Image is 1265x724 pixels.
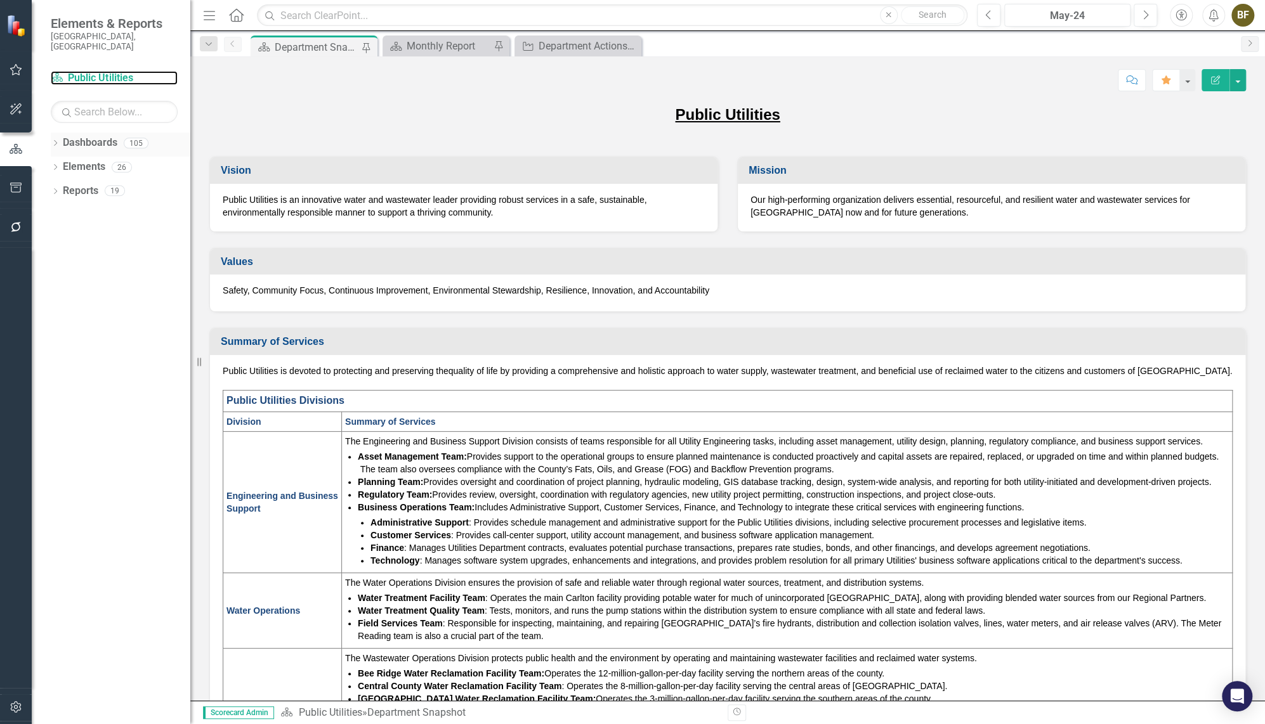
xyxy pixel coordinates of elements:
[51,31,178,52] small: [GEOGRAPHIC_DATA], [GEOGRAPHIC_DATA]
[226,395,344,406] strong: Public Utilities Divisions
[370,541,1229,554] li: : Manages Utilities Department contracts, evaluates potential purchase transactions, prepares rat...
[358,605,485,616] strong: Water Treatment Quality Team
[749,165,1239,176] h3: Mission
[449,366,1233,376] span: quality of life by providing a comprehensive and holistic approach to water supply, wastewater tr...
[370,555,420,566] strong: Technology
[358,692,1229,705] li: Operates the 3-million-gallon-per-day facility serving the southern areas of the county.
[51,71,178,86] a: Public Utilities
[358,450,1229,475] li: Provides support to the operational groups to ensure planned maintenance is conducted proactively...
[223,366,449,376] span: Public Utilities is devoted to protecting and preserving the
[358,475,1229,488] li: Provides oversight and coordination of project planning, hydraulic modeling, GIS database trackin...
[358,604,1229,617] li: : Tests, monitors, and runs the pump stations within the distribution system to ensure compliance...
[203,706,274,719] span: Scorecard Admin
[1009,8,1126,23] div: May-24
[358,617,1229,642] li: : Responsible for inspecting, maintaining, and repairing [GEOGRAPHIC_DATA]’s fire hydrants, distr...
[345,576,1229,589] p: The Water Operations Division ensures the provision of safe and reliable water through regional w...
[226,491,338,514] span: Engineering and Business Support
[358,668,544,678] strong: Bee Ridge Water Reclamation Facility Team:
[386,38,490,54] a: Monthly Report
[63,160,105,174] a: Elements
[358,451,467,462] strong: Asset Management Team:
[901,6,964,24] button: Search
[358,667,1229,680] li: Operates the 12-million-gallon-per-day facility serving the northern areas of the county.
[226,417,261,427] strong: Division
[358,501,1229,567] li: Includes Administrative Support, Customer Services, Finance, and Technology to integrate these cr...
[221,336,1239,347] h3: Summary of Services
[370,516,1229,529] li: : Provides schedule management and administrative support for the Public Utilities divisions, inc...
[358,618,443,628] strong: Field Services Team
[226,605,300,616] span: Water Operations
[51,101,178,123] input: Search Below...
[105,186,125,197] div: 19
[358,489,432,500] strong: Regulatory Team:
[1222,681,1252,711] div: Open Intercom Messenger
[223,285,709,295] span: Safety, Community Focus, Continuous Improvement, Environmental Stewardship, Resilience, Innovatio...
[63,184,98,198] a: Reports
[750,193,1233,219] p: Our high-performing organization delivers essential, resourceful, and resilient water and wastewa...
[518,38,638,54] a: Department Actions Report
[919,10,946,20] span: Search
[370,529,1229,541] li: : Provides call-center support, utility account management, and business software application man...
[367,706,465,718] div: Department Snapshot
[370,554,1229,567] li: : Manages software system upgrades, enhancements and integrations, and provides problem resolutio...
[358,680,1229,692] li: : Operates the 8-million-gallon-per-day facility serving the central areas of [GEOGRAPHIC_DATA].
[257,4,967,27] input: Search ClearPoint...
[358,694,596,704] strong: [GEOGRAPHIC_DATA] Water Reclamation Facility Team:
[345,417,435,427] strong: Summary of Services
[6,13,30,37] img: ClearPoint Strategy
[675,106,780,123] u: Public Utilities
[358,681,561,691] strong: Central County Water Reclamation Facility Team
[358,591,1229,604] li: : Operates the main Carlton facility providing potable water for much of unincorporated [GEOGRAPH...
[275,39,358,55] div: Department Snapshot
[345,435,1229,448] p: The Engineering and Business Support Division consists of teams responsible for all Utility Engin...
[298,706,362,718] a: Public Utilities
[112,162,132,172] div: 26
[370,543,404,553] strong: Finance
[358,488,1229,501] li: Provides review, oversight, coordination with regulatory agencies, new utility project permitting...
[407,38,490,54] div: Monthly Report
[280,706,718,720] div: »
[51,16,178,31] span: Elements & Reports
[370,517,469,527] strong: Administrative Support
[223,193,705,219] p: Public Utilities is an innovative water and wastewater leader providing robust services in a safe...
[221,256,1239,268] h3: Values
[221,165,711,176] h3: Vision
[358,477,423,487] strong: Planning Team:
[63,136,117,150] a: Dashboards
[1231,4,1254,27] button: BF
[370,530,451,540] strong: Customer Services
[345,652,1229,664] p: The Wastewater Operations Division protects public health and the environment by operating and ma...
[1004,4,1131,27] button: May-24
[539,38,638,54] div: Department Actions Report
[226,700,325,710] span: Wastewater Operations
[124,138,148,148] div: 105
[358,502,475,512] strong: Business Operations Team:
[358,593,485,603] strong: Water Treatment Facility Team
